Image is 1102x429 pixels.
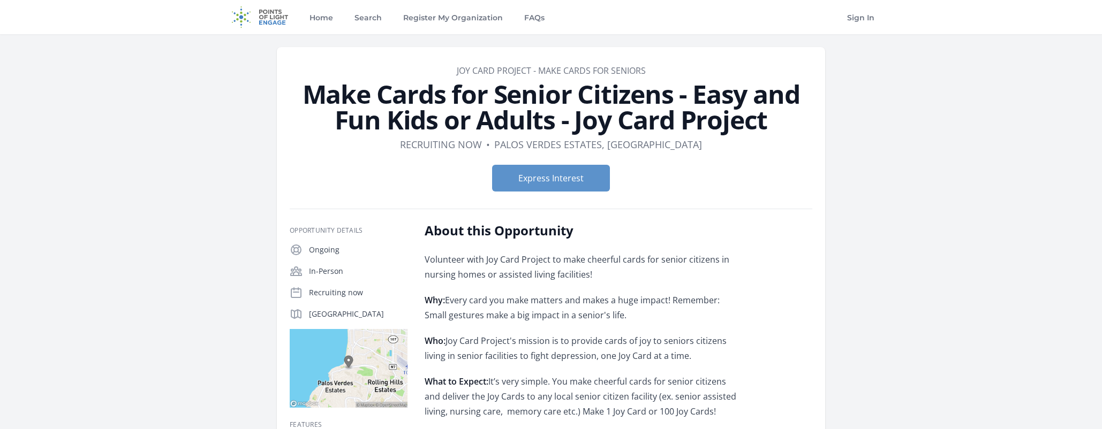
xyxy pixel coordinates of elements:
[425,294,445,306] strong: Why:
[400,137,482,152] dd: Recruiting now
[290,329,407,408] img: Map
[425,222,738,239] h2: About this Opportunity
[486,137,490,152] div: •
[309,287,407,298] p: Recruiting now
[290,81,812,133] h1: Make Cards for Senior Citizens - Easy and Fun Kids or Adults - Joy Card Project
[425,374,738,419] p: It’s very simple. You make cheerful cards for senior citizens and deliver the Joy Cards to any lo...
[425,293,738,323] p: Every card you make matters and makes a huge impact! Remember: Small gestures make a big impact i...
[494,137,702,152] dd: Palos Verdes Estates, [GEOGRAPHIC_DATA]
[290,226,407,235] h3: Opportunity Details
[457,65,646,76] a: Joy Card Project - Make Cards for Seniors
[425,333,738,363] p: Joy Card Project's mission is to provide cards of joy to seniors citizens living in senior facili...
[290,420,407,429] h3: Features
[492,165,610,191] button: Express Interest
[309,244,407,255] p: Ongoing
[309,309,407,319] p: [GEOGRAPHIC_DATA]
[425,252,738,282] p: Volunteer with Joy Card Project to make cheerful cards for senior citizens in nursing homes or as...
[309,266,407,277] p: In-Person
[425,335,446,347] strong: Who:
[425,376,488,387] strong: What to Expect:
